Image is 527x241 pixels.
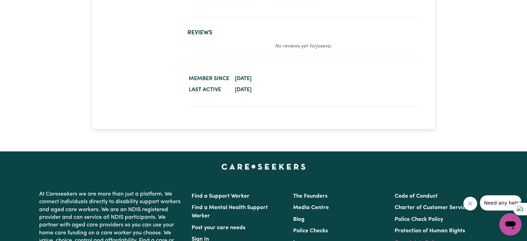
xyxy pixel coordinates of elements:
[235,87,252,93] time: [DATE]
[187,84,231,95] dt: Last active
[480,195,521,210] iframe: Message from company
[192,193,249,199] a: Find a Support Worker
[395,193,438,199] a: Code of Conduct
[499,213,521,235] iframe: Button to launch messaging window
[395,205,468,210] a: Charter of Customer Service
[4,5,42,10] span: Need any help?
[221,164,306,170] a: Careseekers home page
[192,205,268,219] a: Find a Mental Health Support Worker
[293,205,329,210] a: Media Centre
[395,228,465,234] a: Protection of Human Rights
[187,29,420,36] h2: Reviews
[293,228,328,234] a: Police Checks
[463,197,477,210] iframe: Close message
[293,193,327,199] a: The Founders
[187,73,231,84] dt: Member since
[395,217,443,222] a: Police Check Policy
[275,44,332,49] em: No reviews yet for Joseva .
[192,225,245,231] a: Post your care needs
[235,76,252,81] time: [DATE]
[293,217,305,222] a: Blog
